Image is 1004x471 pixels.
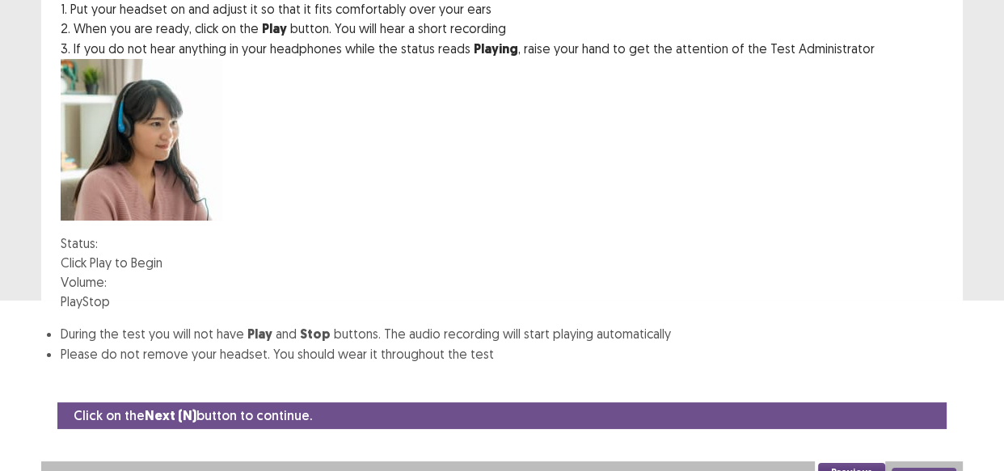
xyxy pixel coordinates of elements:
[61,39,943,59] p: 3. If you do not hear anything in your headphones while the status reads , raise your hand to get...
[61,19,943,39] p: 2. When you are ready, click on the button. You will hear a short recording
[74,406,312,426] p: Click on the button to continue.
[61,324,943,344] li: During the test you will not have and buttons. The audio recording will start playing automatically
[262,20,287,37] strong: Play
[247,326,272,343] strong: Play
[61,292,82,311] button: Play
[61,272,107,292] p: Volume:
[61,233,943,253] p: Status:
[61,253,943,272] p: Click Play to Begin
[61,59,222,221] img: headset test
[145,407,196,424] strong: Next (N)
[300,326,331,343] strong: Stop
[474,40,518,57] strong: Playing
[61,344,943,364] li: Please do not remove your headset. You should wear it throughout the test
[82,292,110,311] button: Stop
